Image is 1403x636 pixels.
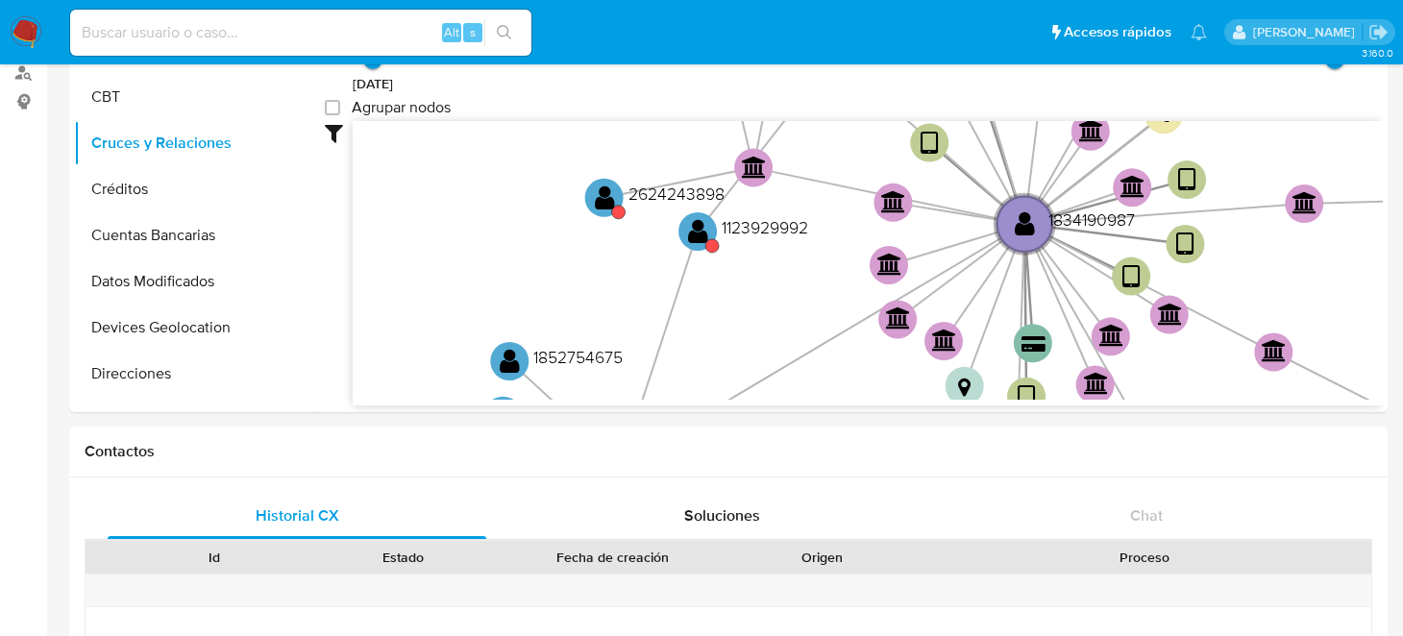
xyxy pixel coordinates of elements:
text: 1852754675 [533,345,623,369]
text:  [1178,166,1196,194]
button: Datos Modificados [74,258,314,305]
text:  [1021,335,1046,354]
text:  [1176,231,1194,258]
text: 1834190987 [1048,208,1135,232]
button: CBT [74,74,314,120]
text:  [1292,191,1317,214]
text:  [1120,175,1145,198]
span: Accesos rápidos [1064,22,1171,42]
div: Fecha de creación [511,548,714,567]
text:  [1262,340,1287,363]
a: Notificaciones [1191,24,1207,40]
text:  [1158,303,1183,326]
span: Historial CX [256,504,339,526]
span: Soluciones [684,504,760,526]
a: Salir [1368,22,1389,42]
div: Estado [322,548,484,567]
div: Id [133,548,295,567]
h1: Contactos [85,442,1372,461]
text:  [1015,209,1035,237]
button: Direcciones [74,351,314,397]
text: 2161300183 [527,400,610,424]
input: Agrupar nodos [325,100,340,115]
button: Devices Geolocation [74,305,314,351]
text:  [595,183,615,211]
text:  [881,190,906,213]
button: Dispositivos Point [74,397,314,443]
span: Chat [1130,504,1163,526]
text:  [1099,324,1124,347]
button: Cuentas Bancarias [74,212,314,258]
text:  [1018,383,1036,411]
input: Buscar usuario o caso... [70,20,531,45]
text:  [742,156,767,179]
text:  [932,329,957,352]
text:  [886,307,911,330]
span: s [470,23,476,41]
text:  [921,130,939,158]
text: 2624243898 [628,182,725,206]
div: Proceso [930,548,1358,567]
span: Alt [444,23,459,41]
p: brenda.morenoreyes@mercadolibre.com.mx [1253,23,1362,41]
text:  [1079,119,1104,142]
text:  [877,253,902,276]
button: Cruces y Relaciones [74,120,314,166]
text: 1123929992 [722,215,808,239]
text:  [958,377,971,398]
button: search-icon [484,19,524,46]
text:  [688,217,708,245]
span: Agrupar nodos [352,98,451,117]
button: Créditos [74,166,314,212]
span: [DATE] [353,74,394,93]
div: Origen [741,548,903,567]
span: 3.160.0 [1362,45,1393,61]
text:  [1122,263,1141,291]
text:  [500,347,520,375]
text:  [1084,373,1109,396]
